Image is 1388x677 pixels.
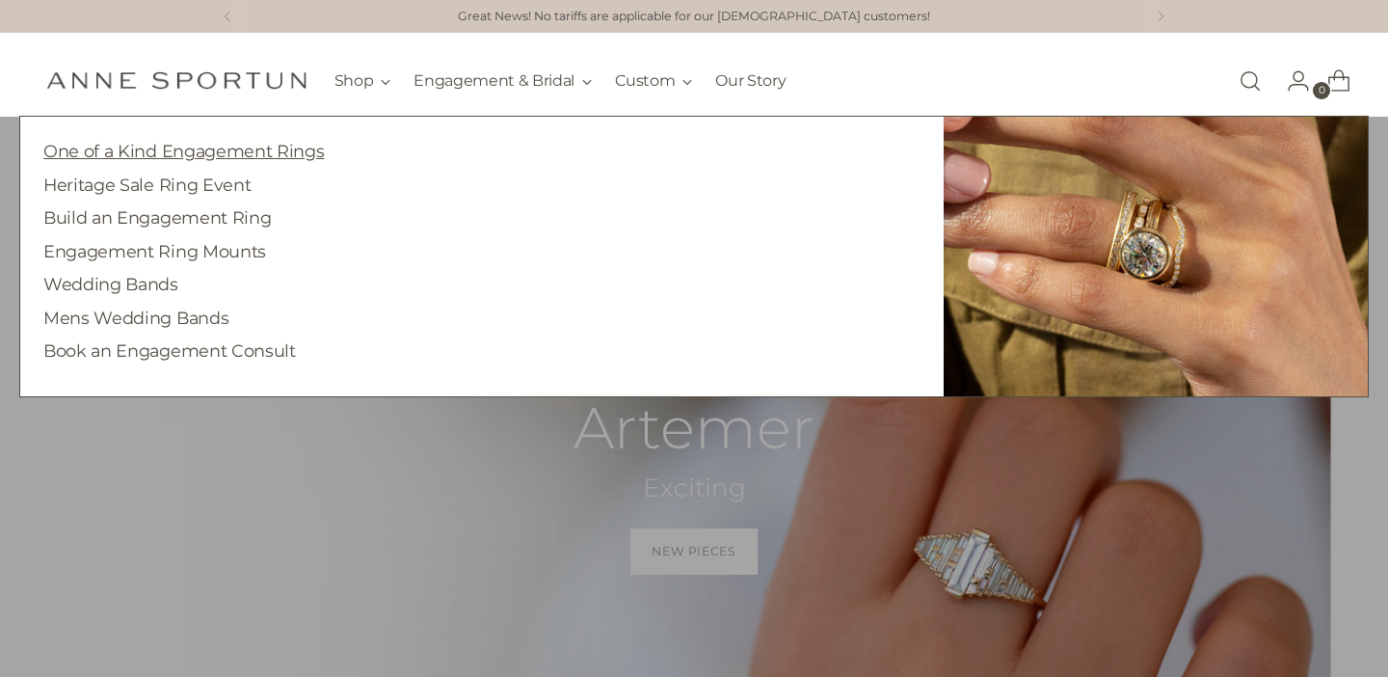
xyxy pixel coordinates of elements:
a: Open search modal [1231,62,1269,100]
a: Great News! No tariffs are applicable for our [DEMOGRAPHIC_DATA] customers! [458,8,930,26]
button: Shop [334,60,391,102]
button: Engagement & Bridal [414,60,592,102]
a: Go to the account page [1271,62,1310,100]
a: Open cart modal [1312,62,1350,100]
span: 0 [1313,82,1330,99]
button: Custom [615,60,692,102]
a: Anne Sportun Fine Jewellery [46,71,307,90]
a: Our Story [715,60,786,102]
